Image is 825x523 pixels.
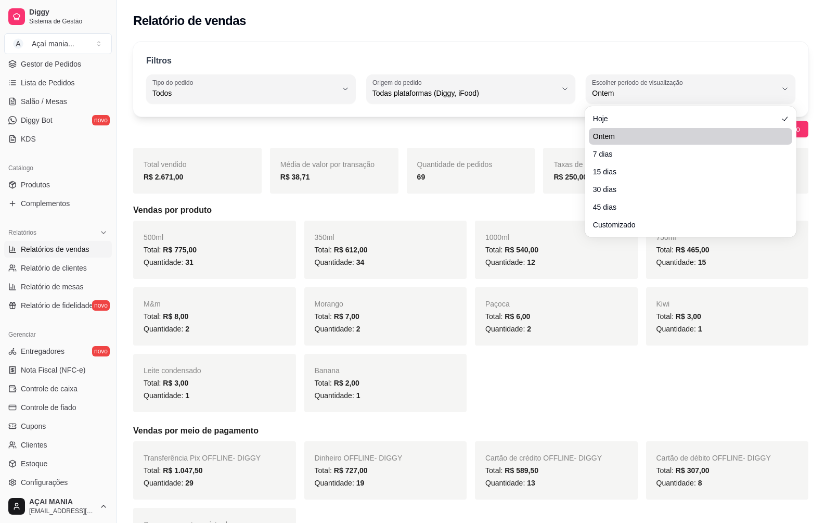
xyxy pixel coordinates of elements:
label: Escolher período de visualização [592,78,686,87]
span: Diggy Bot [21,115,53,125]
span: R$ 3,00 [163,379,188,387]
span: 1 [698,325,702,333]
span: Relatórios de vendas [21,244,89,254]
span: Ontem [592,88,777,98]
span: Produtos [21,180,50,190]
span: KDS [21,134,36,144]
span: Total: [144,379,188,387]
span: 1000ml [485,233,509,241]
span: Total: [485,312,530,321]
button: Select a team [4,33,112,54]
span: 31 [185,258,194,266]
span: Total: [144,466,203,475]
span: 500ml [144,233,163,241]
label: Tipo do pedido [152,78,197,87]
span: Taxas de entrega [553,160,609,169]
span: AÇAI MANIA [29,498,95,507]
span: 19 [356,479,365,487]
span: Total: [144,312,188,321]
span: Total: [485,466,538,475]
span: R$ 7,00 [334,312,359,321]
span: R$ 589,50 [505,466,538,475]
span: Relatório de clientes [21,263,87,273]
strong: 69 [417,173,426,181]
span: Total: [656,312,701,321]
span: Kiwi [656,300,670,308]
span: Relatório de mesas [21,282,84,292]
div: Catálogo [4,160,112,176]
span: Quantidade: [144,479,194,487]
span: R$ 612,00 [334,246,368,254]
span: 1 [185,391,189,400]
span: Customizado [593,220,778,230]
span: Clientes [21,440,47,450]
span: Controle de fiado [21,402,76,413]
span: R$ 727,00 [334,466,368,475]
span: R$ 8,00 [163,312,188,321]
strong: R$ 2.671,00 [144,173,183,181]
h5: Vendas por produto [133,204,808,216]
span: R$ 1.047,50 [163,466,202,475]
span: Total: [144,246,197,254]
span: Quantidade: [485,258,535,266]
span: 2 [356,325,360,333]
span: R$ 6,00 [505,312,530,321]
span: Cartão de débito OFFLINE - DIGGY [656,454,771,462]
span: Entregadores [21,346,65,356]
span: Transferência Pix OFFLINE - DIGGY [144,454,261,462]
span: Quantidade: [656,325,702,333]
span: 7 dias [593,149,778,159]
span: Total: [656,466,710,475]
span: Total: [315,312,359,321]
div: Gerenciar [4,326,112,343]
span: M&m [144,300,161,308]
span: R$ 465,00 [676,246,710,254]
span: Quantidade de pedidos [417,160,493,169]
span: Gestor de Pedidos [21,59,81,69]
span: Ontem [593,131,778,142]
span: Quantidade: [656,479,702,487]
span: 750ml [656,233,676,241]
span: Quantidade: [315,258,365,266]
span: Total: [315,379,359,387]
span: Quantidade: [144,325,189,333]
span: Lista de Pedidos [21,78,75,88]
span: R$ 775,00 [163,246,197,254]
span: A [13,39,23,49]
span: 2 [185,325,189,333]
span: R$ 2,00 [334,379,359,387]
strong: R$ 38,71 [280,173,310,181]
span: Total vendido [144,160,187,169]
span: 2 [527,325,531,333]
span: Quantidade: [315,479,365,487]
span: Nota Fiscal (NFC-e) [21,365,85,375]
span: R$ 3,00 [676,312,701,321]
span: [EMAIL_ADDRESS][DOMAIN_NAME] [29,507,95,515]
h2: Relatório de vendas [133,12,246,29]
span: Paçoca [485,300,510,308]
span: 29 [185,479,194,487]
span: 15 dias [593,167,778,177]
span: 30 dias [593,184,778,195]
h5: Vendas por meio de pagamento [133,425,808,437]
span: Quantidade: [144,391,189,400]
span: Cartão de crédito OFFLINE - DIGGY [485,454,602,462]
span: Relatórios [8,228,36,237]
span: 15 [698,258,706,266]
span: 350ml [315,233,334,241]
span: Banana [315,366,340,375]
span: 34 [356,258,365,266]
span: Quantidade: [315,391,360,400]
span: Salão / Mesas [21,96,67,107]
span: Leite condensado [144,366,201,375]
span: Morango [315,300,343,308]
span: Total: [485,246,538,254]
span: 13 [527,479,535,487]
span: Quantidade: [485,325,531,333]
span: Sistema de Gestão [29,17,108,25]
span: Configurações [21,477,68,488]
span: Cupons [21,421,46,431]
p: Filtros [146,55,172,67]
label: Origem do pedido [372,78,425,87]
span: Estoque [21,458,47,469]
